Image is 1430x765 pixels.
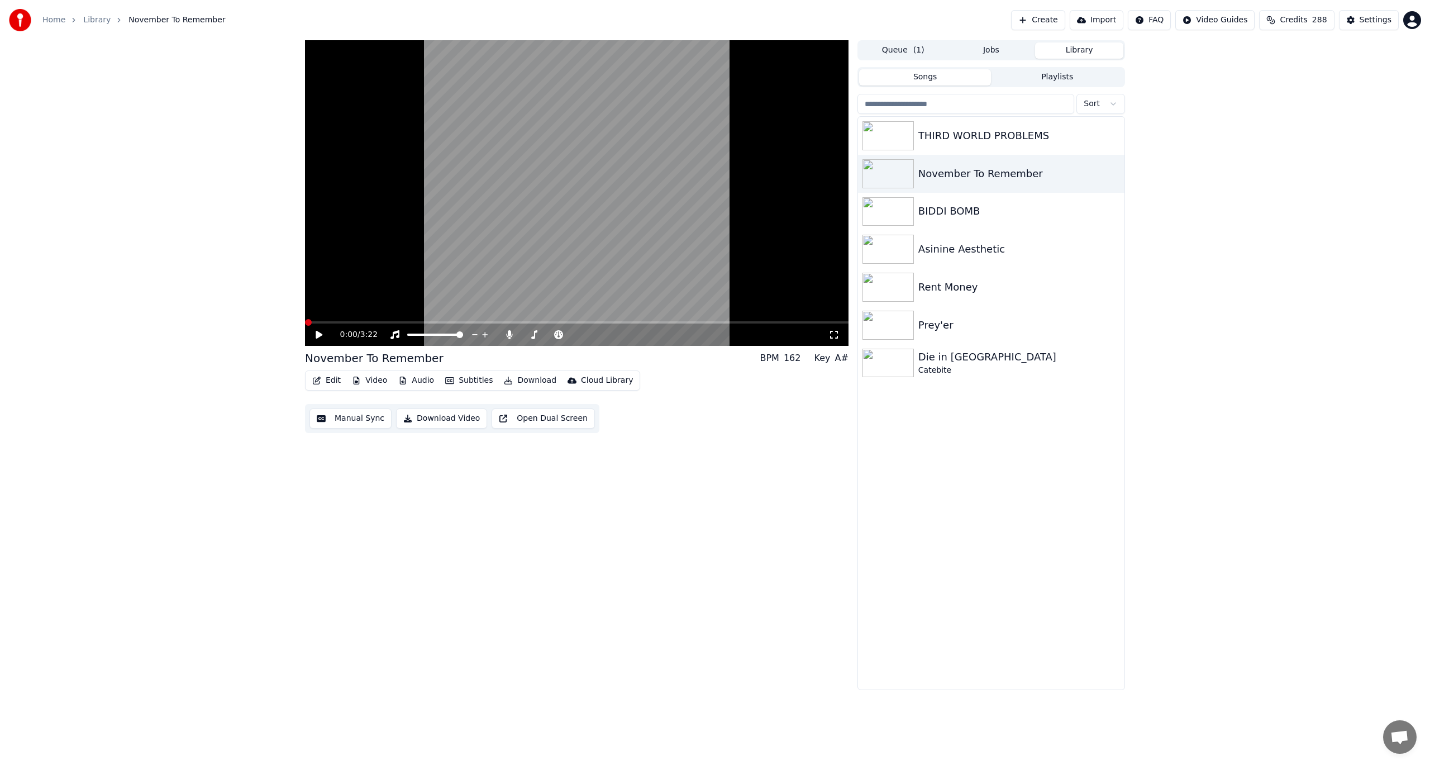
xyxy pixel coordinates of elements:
button: Jobs [947,42,1036,59]
button: Playlists [991,69,1123,85]
span: November To Remember [128,15,225,26]
button: Manual Sync [309,408,392,429]
div: Cloud Library [581,375,633,386]
div: Open chat [1383,720,1417,754]
button: Import [1070,10,1123,30]
div: 162 [784,351,801,365]
div: / [340,329,367,340]
div: Catebite [918,365,1120,376]
span: 288 [1312,15,1327,26]
button: Audio [394,373,438,388]
div: Key [814,351,830,365]
button: Video [347,373,392,388]
div: A# [835,351,848,365]
span: Sort [1084,98,1100,110]
div: November To Remember [918,166,1120,182]
div: Settings [1360,15,1391,26]
nav: breadcrumb [42,15,226,26]
div: THIRD WORLD PROBLEMS [918,128,1120,144]
img: youka [9,9,31,31]
button: FAQ [1128,10,1171,30]
div: BIDDI BOMB [918,203,1120,219]
button: Download [499,373,561,388]
div: Die in [GEOGRAPHIC_DATA] [918,349,1120,365]
div: November To Remember [305,350,444,366]
button: Subtitles [441,373,497,388]
button: Library [1035,42,1123,59]
div: Rent Money [918,279,1120,295]
div: Asinine Aesthetic [918,241,1120,257]
button: Settings [1339,10,1399,30]
button: Download Video [396,408,487,429]
button: Songs [859,69,992,85]
span: ( 1 ) [913,45,924,56]
button: Open Dual Screen [492,408,595,429]
span: 0:00 [340,329,357,340]
a: Library [83,15,111,26]
span: Credits [1280,15,1307,26]
a: Home [42,15,65,26]
button: Edit [308,373,345,388]
button: Credits288 [1259,10,1334,30]
div: Prey'er [918,317,1120,333]
button: Create [1011,10,1065,30]
div: BPM [760,351,779,365]
span: 3:22 [360,329,378,340]
button: Video Guides [1175,10,1255,30]
button: Queue [859,42,947,59]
